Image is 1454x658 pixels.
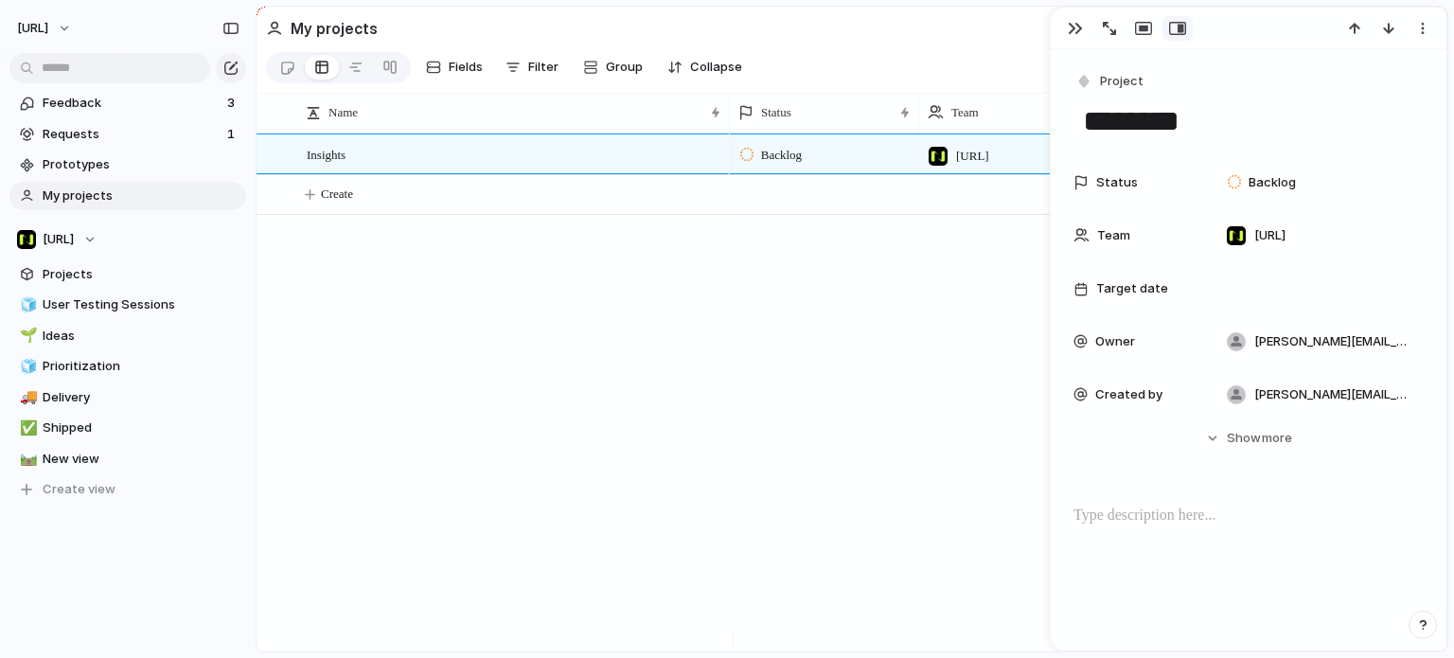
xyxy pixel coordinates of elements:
[9,352,246,381] a: 🧊Prioritization
[17,418,36,437] button: ✅
[43,155,239,174] span: Prototypes
[761,146,802,165] span: Backlog
[20,386,33,408] div: 🚚
[328,103,358,122] span: Name
[761,103,791,122] span: Status
[227,125,239,144] span: 1
[17,327,36,346] button: 🌱
[20,448,33,470] div: 🛤️
[574,52,652,82] button: Group
[9,475,246,504] button: Create view
[9,322,246,350] a: 🌱Ideas
[43,480,115,499] span: Create view
[17,357,36,376] button: 🧊
[43,418,239,437] span: Shipped
[43,357,239,376] span: Prioritization
[9,383,246,412] a: 🚚Delivery
[17,388,36,407] button: 🚚
[1254,226,1286,245] span: [URL]
[1097,226,1130,245] span: Team
[9,151,246,179] a: Prototypes
[43,327,239,346] span: Ideas
[9,225,246,254] button: [URL]
[1073,421,1424,455] button: Showmore
[307,143,346,165] span: Insights
[20,418,33,439] div: ✅
[20,325,33,347] div: 🌱
[9,445,246,473] a: 🛤️New view
[418,52,490,82] button: Fields
[9,13,81,44] button: [URL]
[1254,385,1408,404] span: [PERSON_NAME][EMAIL_ADDRESS][PERSON_NAME]
[20,356,33,378] div: 🧊
[43,450,239,469] span: New view
[43,388,239,407] span: Delivery
[321,185,353,204] span: Create
[1095,332,1135,351] span: Owner
[43,94,222,113] span: Feedback
[20,294,33,316] div: 🧊
[1072,68,1149,96] button: Project
[43,230,74,249] span: [URL]
[43,187,239,205] span: My projects
[9,260,246,289] a: Projects
[498,52,566,82] button: Filter
[291,17,378,40] h2: My projects
[227,94,239,113] span: 3
[690,58,742,77] span: Collapse
[1100,72,1144,91] span: Project
[951,103,979,122] span: Team
[1262,429,1292,448] span: more
[1095,385,1162,404] span: Created by
[17,19,48,38] span: [URL]
[17,295,36,314] button: 🧊
[1254,332,1408,351] span: [PERSON_NAME][EMAIL_ADDRESS][PERSON_NAME]
[1096,173,1138,192] span: Status
[9,291,246,319] a: 🧊User Testing Sessions
[528,58,559,77] span: Filter
[9,89,246,117] a: Feedback3
[1227,429,1261,448] span: Show
[43,265,239,284] span: Projects
[606,58,643,77] span: Group
[956,147,989,166] span: [URL]
[660,52,750,82] button: Collapse
[1096,279,1168,298] span: Target date
[449,58,483,77] span: Fields
[43,295,239,314] span: User Testing Sessions
[9,120,246,149] a: Requests1
[1249,173,1296,192] span: Backlog
[9,182,246,210] a: My projects
[43,125,222,144] span: Requests
[9,414,246,442] a: ✅Shipped
[17,450,36,469] button: 🛤️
